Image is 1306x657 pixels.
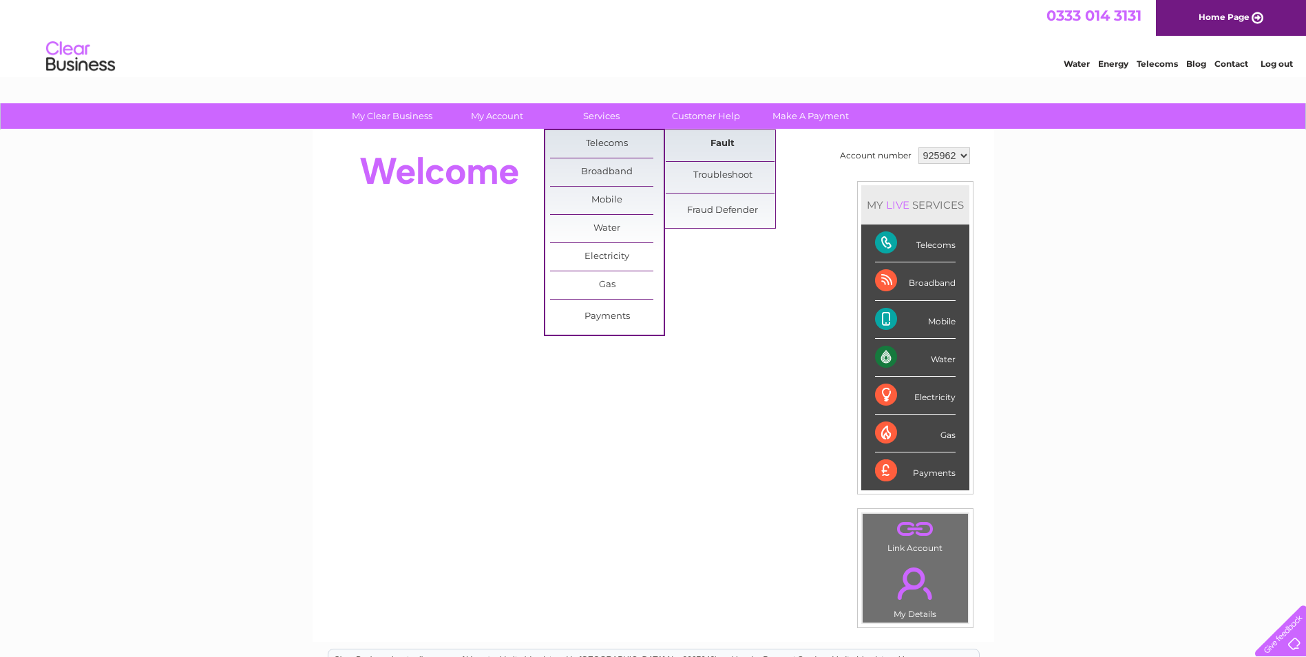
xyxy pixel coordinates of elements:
div: Electricity [875,377,956,415]
a: Gas [550,271,664,299]
a: . [866,559,965,607]
div: Mobile [875,301,956,339]
a: Water [1064,59,1090,69]
a: Make A Payment [754,103,867,129]
div: Gas [875,415,956,452]
a: Telecoms [1137,59,1178,69]
td: Link Account [862,513,969,556]
div: Telecoms [875,225,956,262]
a: Mobile [550,187,664,214]
a: Services [545,103,658,129]
a: Customer Help [649,103,763,129]
a: Blog [1186,59,1206,69]
a: Contact [1214,59,1248,69]
a: My Clear Business [335,103,449,129]
a: Fault [666,130,779,158]
td: My Details [862,556,969,623]
div: Clear Business is a trading name of Verastar Limited (registered in [GEOGRAPHIC_DATA] No. 3667643... [328,8,979,67]
a: Payments [550,303,664,331]
div: MY SERVICES [861,185,969,225]
div: LIVE [883,198,912,211]
a: . [866,517,965,541]
div: Water [875,339,956,377]
a: Fraud Defender [666,197,779,225]
a: Troubleshoot [666,162,779,189]
td: Account number [836,144,915,167]
a: My Account [440,103,554,129]
div: Broadband [875,262,956,300]
img: logo.png [45,36,116,78]
a: Log out [1261,59,1293,69]
a: Energy [1098,59,1128,69]
div: Payments [875,452,956,490]
a: Telecoms [550,130,664,158]
a: Electricity [550,243,664,271]
a: Water [550,215,664,242]
a: Broadband [550,158,664,186]
a: 0333 014 3131 [1046,7,1141,24]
